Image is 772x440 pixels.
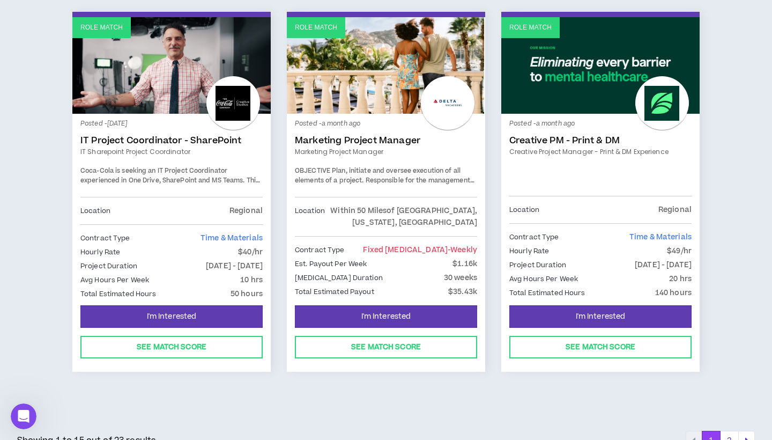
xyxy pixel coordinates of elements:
[295,135,477,146] a: Marketing Project Manager
[80,147,263,157] a: IT Sharepoint Project Coordinator
[147,312,197,322] span: I'm Interested
[361,312,411,322] span: I'm Interested
[72,17,271,114] a: Role Match
[667,245,692,257] p: $49/hr
[509,119,692,129] p: Posted - a month ago
[229,205,263,217] p: Regional
[509,204,539,216] p: Location
[80,288,157,300] p: Total Estimated Hours
[80,260,137,272] p: Project Duration
[509,305,692,328] button: I'm Interested
[509,336,692,358] button: See Match Score
[448,286,477,298] p: $35.43k
[80,305,263,328] button: I'm Interested
[509,231,559,243] p: Contract Type
[295,286,374,298] p: Total Estimated Payout
[11,404,36,429] iframe: Intercom live chat
[509,287,585,299] p: Total Estimated Hours
[444,272,477,284] p: 30 weeks
[509,23,552,33] p: Role Match
[231,288,263,300] p: 50 hours
[501,17,700,114] a: Role Match
[635,259,692,271] p: [DATE] - [DATE]
[238,246,263,258] p: $40/hr
[363,245,477,255] span: Fixed [MEDICAL_DATA]
[80,119,263,129] p: Posted - [DATE]
[295,205,325,229] p: Location
[509,135,692,146] a: Creative PM - Print & DM
[509,147,692,157] a: Creative Project Manager - Print & DM Experience
[206,260,263,272] p: [DATE] - [DATE]
[509,259,566,271] p: Project Duration
[295,305,477,328] button: I'm Interested
[240,274,263,286] p: 10 hrs
[452,258,477,270] p: $1.16k
[295,147,477,157] a: Marketing Project Manager
[295,336,477,358] button: See Match Score
[325,205,477,229] p: Within 50 Miles of [GEOGRAPHIC_DATA], [US_STATE], [GEOGRAPHIC_DATA]
[295,166,330,175] span: OBJECTIVE
[80,166,260,213] span: Coca-Cola is seeking an IT Project Coordinator experienced in One Drive, SharePoint and MS Teams....
[80,23,123,33] p: Role Match
[295,166,476,223] span: Plan, initiate and oversee execution of all elements of a project. Responsible for the management...
[295,244,345,256] p: Contract Type
[201,233,263,244] span: Time & Materials
[655,287,692,299] p: 140 hours
[509,273,578,285] p: Avg Hours Per Week
[80,274,149,286] p: Avg Hours Per Week
[295,272,383,284] p: [MEDICAL_DATA] Duration
[295,23,337,33] p: Role Match
[509,245,549,257] p: Hourly Rate
[448,245,477,255] span: - weekly
[287,17,485,114] a: Role Match
[576,312,626,322] span: I'm Interested
[295,258,367,270] p: Est. Payout Per Week
[80,246,120,258] p: Hourly Rate
[80,135,263,146] a: IT Project Coordinator - SharePoint
[80,205,110,217] p: Location
[80,336,263,358] button: See Match Score
[80,232,130,244] p: Contract Type
[658,204,692,216] p: Regional
[629,232,692,243] span: Time & Materials
[669,273,692,285] p: 20 hrs
[295,119,477,129] p: Posted - a month ago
